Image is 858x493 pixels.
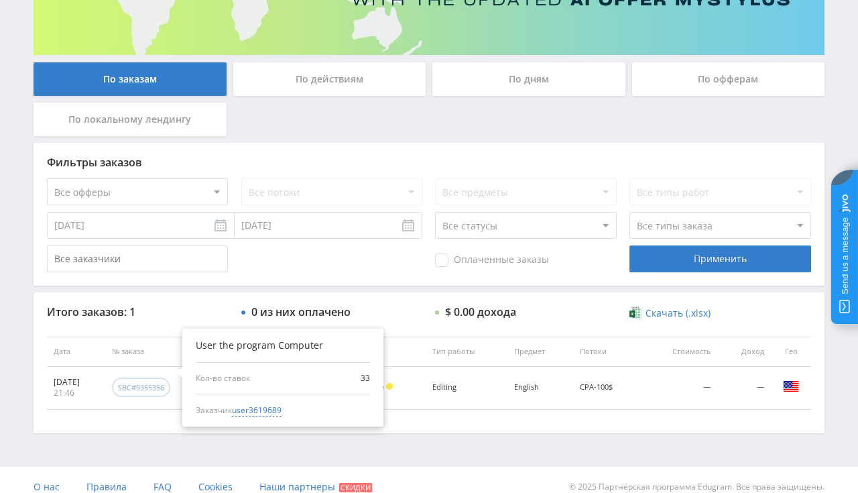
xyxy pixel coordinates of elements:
span: Кол-во ставок [196,373,311,384]
div: English [514,383,566,392]
div: 21:46 [54,388,99,398]
th: Дата [47,337,105,367]
img: xlsx [629,306,641,319]
span: FAQ [154,480,172,493]
span: О нас [34,480,60,493]
a: Скачать (.xlsx) [629,307,710,320]
div: User the program Computer [196,339,370,352]
img: usa.png [783,378,799,394]
th: Потоки [573,337,641,367]
div: По действиям [233,62,426,96]
th: Статус [345,337,426,367]
td: — [717,367,771,409]
div: sbc#9355356 [118,382,164,392]
div: 0 из них оплачено [251,306,351,318]
input: Все заказчики [47,245,228,272]
div: CPA-100$ [580,383,635,392]
div: По заказам [34,62,227,96]
div: $ 0.00 дохода [445,306,516,318]
span: Холд [386,383,393,390]
span: Оплаченные заказы [435,254,549,267]
th: Гео [771,337,811,367]
div: По локальному лендингу [34,103,227,136]
div: Фильтры заказов [47,156,811,168]
th: Стоимость [641,337,718,367]
span: Скидки [339,483,372,492]
span: Правила [86,480,127,493]
div: [DATE] [54,377,99,388]
div: Editing [432,383,493,392]
div: По офферам [632,62,825,96]
div: Итого заказов: 1 [47,306,228,318]
div: По дням [432,62,625,96]
th: Предмет [507,337,572,367]
div: Применить [629,245,810,272]
th: Тип работы [426,337,508,367]
span: Наши партнеры [259,480,335,493]
th: Доход [717,337,771,367]
span: user3619689 [232,404,282,417]
span: Cookies [198,480,233,493]
span: Скачать (.xlsx) [646,308,711,319]
span: 33 [314,373,370,384]
td: — [641,367,718,409]
div: Заказчик [196,404,370,417]
th: № заказа [105,337,211,367]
